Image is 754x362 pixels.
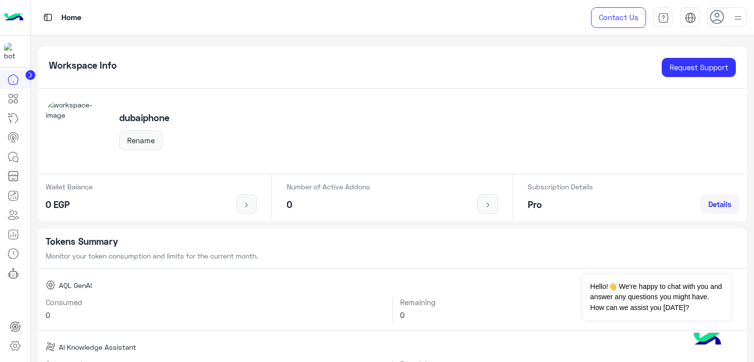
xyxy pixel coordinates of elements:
[46,342,55,352] img: AI Knowledge Assistant
[732,12,744,24] img: profile
[46,298,385,307] h6: Consumed
[700,194,739,214] a: Details
[708,200,731,208] span: Details
[287,181,370,192] p: Number of Active Addons
[482,201,494,209] img: icon
[119,112,169,124] h5: dubaiphone
[400,298,739,307] h6: Remaining
[61,11,81,25] p: Home
[4,7,24,28] img: Logo
[591,7,646,28] a: Contact Us
[4,43,22,60] img: 1403182699927242
[528,181,593,192] p: Subscription Details
[241,201,253,209] img: icon
[658,12,669,24] img: tab
[46,100,108,162] img: workspace-image
[400,310,739,319] h6: 0
[685,12,696,24] img: tab
[583,274,730,320] span: Hello!👋 We're happy to chat with you and answer any questions you might have. How can we assist y...
[46,251,740,261] p: Monitor your token consumption and limits for the current month.
[662,58,736,78] a: Request Support
[46,280,55,290] img: AQL GenAI
[690,323,725,357] img: hulul-logo.png
[46,181,93,192] p: Wallet Balance
[46,236,740,247] h5: Tokens Summary
[653,7,673,28] a: tab
[49,60,117,71] h5: Workspace Info
[59,342,136,352] span: AI Knowledge Assistant
[528,199,593,210] h5: Pro
[46,199,93,210] h5: 0 EGP
[59,280,92,290] span: AQL GenAI
[287,199,370,210] h5: 0
[42,11,54,24] img: tab
[46,310,385,319] h6: 0
[119,130,162,150] button: Rename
